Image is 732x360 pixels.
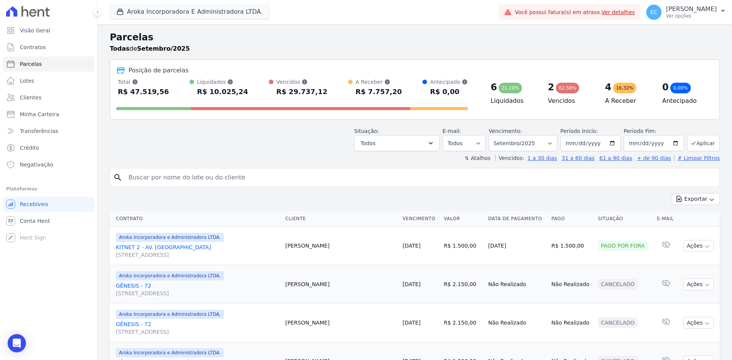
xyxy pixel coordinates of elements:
[20,60,42,68] span: Parcelas
[683,317,714,329] button: Ações
[595,211,654,227] th: Situação
[489,128,522,134] label: Vencimento:
[548,304,595,342] td: Não Realizado
[403,320,421,326] a: [DATE]
[650,10,658,15] span: EC
[3,157,94,172] a: Negativação
[485,211,548,227] th: Data de Pagamento
[282,227,400,265] td: [PERSON_NAME]
[116,328,279,336] span: [STREET_ADDRESS]
[599,155,632,161] a: 61 a 90 dias
[282,304,400,342] td: [PERSON_NAME]
[674,155,720,161] a: ✗ Limpar Filtros
[116,348,224,357] span: Aroka Incorporadora e Administradora LTDA.
[116,320,279,336] a: GÊNESIS - 72[STREET_ADDRESS]
[137,45,190,52] strong: Setembro/2025
[666,13,717,19] p: Ver opções
[110,30,720,44] h2: Parcelas
[491,96,536,106] h4: Liquidados
[3,56,94,72] a: Parcelas
[662,81,669,93] div: 0
[197,86,248,98] div: R$ 10.025,24
[3,40,94,55] a: Contratos
[598,279,637,290] div: Cancelado
[3,107,94,122] a: Minha Carteira
[20,217,50,225] span: Conta Hent
[666,5,717,13] p: [PERSON_NAME]
[441,304,485,342] td: R$ 2.150,00
[548,96,593,106] h4: Vencidos
[491,81,497,93] div: 6
[515,8,635,16] span: Você possui fatura(s) em atraso.
[495,155,524,161] label: Vencidos:
[430,78,468,86] div: Antecipado
[598,317,637,328] div: Cancelado
[548,81,554,93] div: 2
[687,135,720,151] button: Aplicar
[128,66,189,75] div: Posição de parcelas
[3,140,94,155] a: Crédito
[361,139,376,148] span: Todos
[20,161,53,168] span: Negativação
[354,128,379,134] label: Situação:
[548,227,595,265] td: R$ 1.500,00
[605,81,612,93] div: 4
[464,155,490,161] label: ↯ Atalhos
[637,155,671,161] a: + de 90 dias
[400,211,441,227] th: Vencimento
[356,78,402,86] div: A Receber
[605,96,650,106] h4: A Receber
[403,243,421,249] a: [DATE]
[20,200,48,208] span: Recebíveis
[8,334,26,352] div: Open Intercom Messenger
[598,240,648,251] div: Pago por fora
[441,211,485,227] th: Valor
[110,5,269,19] button: Aroka Incorporadora E Administradora LTDA.
[3,73,94,88] a: Lotes
[640,2,732,23] button: EC [PERSON_NAME] Ver opções
[20,144,39,152] span: Crédito
[116,243,279,259] a: KITNET 2 - AV. [GEOGRAPHIC_DATA][STREET_ADDRESS]
[113,173,122,182] i: search
[485,265,548,304] td: Não Realizado
[441,265,485,304] td: R$ 2.150,00
[124,170,716,185] input: Buscar por nome do lote ou do cliente
[485,304,548,342] td: Não Realizado
[3,197,94,212] a: Recebíveis
[683,240,714,252] button: Ações
[654,211,678,227] th: E-mail
[485,227,548,265] td: [DATE]
[282,265,400,304] td: [PERSON_NAME]
[3,213,94,229] a: Conta Hent
[20,94,41,101] span: Clientes
[562,155,594,161] a: 31 a 60 dias
[356,86,402,98] div: R$ 7.757,20
[3,90,94,105] a: Clientes
[443,128,461,134] label: E-mail:
[560,128,598,134] label: Período Inicío:
[118,78,169,86] div: Total
[20,127,58,135] span: Transferências
[118,86,169,98] div: R$ 47.519,56
[110,44,190,53] p: de
[276,78,327,86] div: Vencidos
[20,43,46,51] span: Contratos
[354,135,440,151] button: Todos
[672,193,720,205] button: Exportar
[499,83,522,93] div: 21,10%
[276,86,327,98] div: R$ 29.737,12
[116,290,279,297] span: [STREET_ADDRESS]
[20,27,50,34] span: Visão Geral
[197,78,248,86] div: Liquidados
[613,83,637,93] div: 16,32%
[602,9,635,15] a: Ver detalhes
[430,86,468,98] div: R$ 0,00
[3,23,94,38] a: Visão Geral
[548,211,595,227] th: Pago
[662,96,707,106] h4: Antecipado
[282,211,400,227] th: Cliente
[20,77,34,85] span: Lotes
[20,110,59,118] span: Minha Carteira
[116,233,224,242] span: Aroka Incorporadora e Administradora LTDA.
[116,271,224,280] span: Aroka Incorporadora e Administradora LTDA.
